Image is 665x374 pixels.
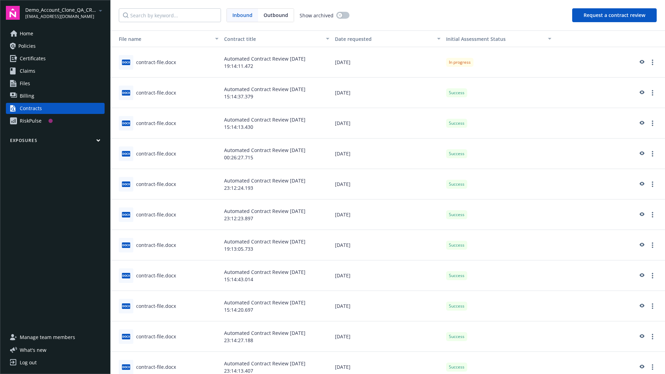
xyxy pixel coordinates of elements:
[122,151,130,156] span: docx
[648,363,657,371] a: more
[122,90,130,95] span: docx
[136,89,176,96] div: contract-file.docx
[232,11,252,19] span: Inbound
[332,30,443,47] button: Date requested
[637,241,646,249] a: preview
[6,103,105,114] a: Contracts
[122,364,130,369] span: docx
[122,60,130,65] span: docx
[20,332,75,343] span: Manage team members
[648,302,657,310] a: more
[119,8,221,22] input: Search by keyword...
[122,334,130,339] span: docx
[637,58,646,66] a: preview
[6,53,105,64] a: Certificates
[6,137,105,146] button: Exposures
[335,35,433,43] div: Date requested
[6,65,105,77] a: Claims
[637,302,646,310] a: preview
[637,363,646,371] a: preview
[221,30,332,47] button: Contract title
[122,212,130,217] span: docx
[637,180,646,188] a: preview
[122,181,130,187] span: docx
[6,332,105,343] a: Manage team members
[332,47,443,78] div: [DATE]
[6,115,105,126] a: RiskPulse
[6,28,105,39] a: Home
[221,291,332,321] div: Automated Contract Review [DATE] 15:14:20.697
[224,35,322,43] div: Contract title
[449,333,464,340] span: Success
[20,53,46,64] span: Certificates
[332,321,443,352] div: [DATE]
[136,59,176,66] div: contract-file.docx
[227,9,258,22] span: Inbound
[6,41,105,52] a: Policies
[637,119,646,127] a: preview
[332,169,443,199] div: [DATE]
[449,364,464,370] span: Success
[648,150,657,158] a: more
[258,9,294,22] span: Outbound
[136,119,176,127] div: contract-file.docx
[332,199,443,230] div: [DATE]
[136,241,176,249] div: contract-file.docx
[300,12,334,19] span: Show archived
[332,291,443,321] div: [DATE]
[20,78,30,89] span: Files
[136,150,176,157] div: contract-file.docx
[648,89,657,97] a: more
[446,36,506,42] span: Initial Assessment Status
[637,211,646,219] a: preview
[221,78,332,108] div: Automated Contract Review [DATE] 15:14:37.379
[449,212,464,218] span: Success
[648,58,657,66] a: more
[332,139,443,169] div: [DATE]
[449,90,464,96] span: Success
[6,90,105,101] a: Billing
[221,108,332,139] div: Automated Contract Review [DATE] 15:14:13.430
[332,230,443,260] div: [DATE]
[25,14,96,20] span: [EMAIL_ADDRESS][DOMAIN_NAME]
[446,35,544,43] div: Toggle SortBy
[20,90,34,101] span: Billing
[221,199,332,230] div: Automated Contract Review [DATE] 23:12:23.897
[332,78,443,108] div: [DATE]
[648,241,657,249] a: more
[6,6,20,20] img: navigator-logo.svg
[449,120,464,126] span: Success
[648,119,657,127] a: more
[449,151,464,157] span: Success
[18,41,36,52] span: Policies
[113,35,211,43] div: File name
[332,260,443,291] div: [DATE]
[221,139,332,169] div: Automated Contract Review [DATE] 00:26:27.715
[25,6,105,20] button: Demo_Account_Clone_QA_CR_Tests_Prospect[EMAIL_ADDRESS][DOMAIN_NAME]arrowDropDown
[221,47,332,78] div: Automated Contract Review [DATE] 19:14:11.472
[572,8,657,22] button: Request a contract review
[122,303,130,309] span: docx
[332,108,443,139] div: [DATE]
[136,211,176,218] div: contract-file.docx
[221,230,332,260] div: Automated Contract Review [DATE] 19:13:05.733
[449,303,464,309] span: Success
[637,332,646,341] a: preview
[122,121,130,126] span: docx
[449,181,464,187] span: Success
[6,346,57,354] button: What's new
[136,272,176,279] div: contract-file.docx
[221,321,332,352] div: Automated Contract Review [DATE] 23:14:27.188
[637,89,646,97] a: preview
[136,180,176,188] div: contract-file.docx
[648,180,657,188] a: more
[264,11,288,19] span: Outbound
[637,150,646,158] a: preview
[20,357,37,368] div: Log out
[648,271,657,280] a: more
[20,65,35,77] span: Claims
[20,115,42,126] div: RiskPulse
[648,211,657,219] a: more
[122,273,130,278] span: docx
